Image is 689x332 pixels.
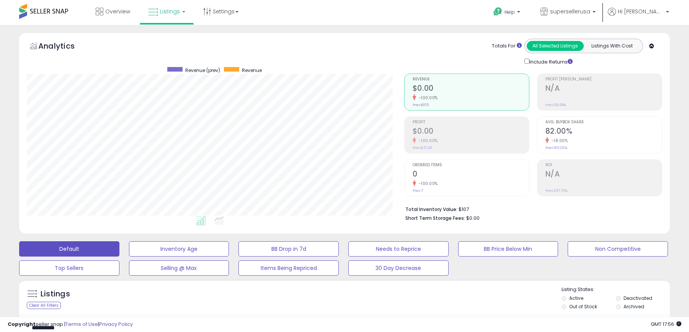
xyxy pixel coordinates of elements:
h2: $0.00 [413,127,529,137]
button: 30 Day Decrease [348,260,449,276]
button: Non Competitive [568,241,668,257]
strong: Copyright [8,321,36,328]
button: Listings With Cost [583,41,640,51]
button: Needs to Reprice [348,241,449,257]
b: Short Term Storage Fees: [405,215,465,221]
button: Top Sellers [19,260,119,276]
h2: 82.00% [545,127,662,137]
a: Hi [PERSON_NAME] [608,8,669,25]
h2: $0.00 [413,84,529,94]
h2: N/A [545,170,662,180]
span: supersellerusa [550,8,590,15]
b: Total Inventory Value: [405,206,457,213]
label: Active [569,295,583,301]
span: Ordered Items [413,163,529,167]
i: Get Help [493,7,503,16]
div: seller snap | | [8,321,133,328]
span: Hi [PERSON_NAME] [618,8,664,15]
a: Terms of Use [65,321,98,328]
button: BB Price Below Min [458,241,558,257]
small: -100.00% [416,95,438,101]
span: Revenue [413,77,529,82]
span: $0.00 [466,214,480,222]
li: $107 [405,204,656,213]
label: Archived [624,303,644,310]
span: Listings [160,8,180,15]
span: Profit [PERSON_NAME] [545,77,662,82]
small: Prev: 100.00% [545,146,567,150]
span: ROI [545,163,662,167]
h2: 0 [413,170,529,180]
span: Help [505,9,515,15]
span: Avg. Buybox Share [545,120,662,124]
span: Profit [413,120,529,124]
small: Prev: 66.98% [545,103,566,107]
small: Prev: $105 [413,103,429,107]
h5: Analytics [38,41,90,53]
p: Listing States: [562,286,669,293]
button: Items Being Repriced [238,260,339,276]
small: -18.00% [549,138,568,144]
button: BB Drop in 7d [238,241,339,257]
small: Prev: $70.28 [413,146,432,150]
a: Help [487,1,528,25]
label: Deactivated [624,295,652,301]
label: Out of Stock [569,303,597,310]
div: Clear All Filters [27,302,61,309]
div: Include Returns [519,57,582,66]
a: Privacy Policy [99,321,133,328]
span: Overview [105,8,130,15]
h5: Listings [41,289,70,299]
span: Revenue (prev) [185,67,220,74]
small: -100.00% [416,181,438,186]
button: Default [19,241,119,257]
small: -100.00% [416,138,438,144]
div: Totals For [492,43,522,50]
small: Prev: 267.73% [545,188,567,193]
small: Prev: 7 [413,188,423,193]
span: Revenue [242,67,262,74]
h2: N/A [545,84,662,94]
span: 2025-08-12 17:56 GMT [651,321,681,328]
button: Selling @ Max [129,260,229,276]
button: All Selected Listings [527,41,584,51]
button: Inventory Age [129,241,229,257]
